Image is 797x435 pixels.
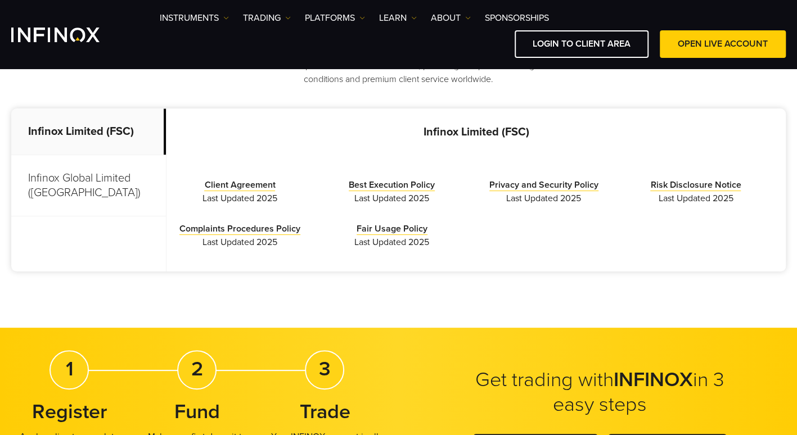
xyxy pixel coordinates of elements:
span: Last Updated 2025 [628,192,763,205]
a: LOGIN TO CLIENT AREA [515,30,649,58]
a: Best Execution Policy [349,179,435,191]
a: ABOUT [431,11,471,25]
p: Infinox Limited (FSC) [11,108,166,155]
a: Privacy and Security Policy [489,179,598,191]
p: We have a presence in over 15 countries, providing competitive trading conditions and premium cli... [244,59,553,86]
strong: 2 [191,357,203,381]
p: Infinox Limited (FSC) [166,125,786,139]
strong: Fund [174,400,220,424]
span: Last Updated 2025 [325,235,460,249]
a: Instruments [160,11,229,25]
a: Client Agreement [204,179,275,191]
p: Infinox Global Limited ([GEOGRAPHIC_DATA]) [11,155,166,216]
strong: 3 [319,357,331,381]
strong: 1 [65,357,73,381]
strong: Trade [299,400,350,424]
a: OPEN LIVE ACCOUNT [660,30,786,58]
a: TRADING [243,11,291,25]
a: Fair Usage Policy [357,223,427,235]
a: PLATFORMS [305,11,365,25]
span: Last Updated 2025 [325,192,460,205]
a: Risk Disclosure Notice [650,179,741,191]
span: Last Updated 2025 [172,192,307,205]
span: Last Updated 2025 [172,235,307,249]
a: Complaints Procedures Policy [179,223,300,235]
a: SPONSORSHIPS [485,11,549,25]
a: INFINOX Logo [11,28,126,42]
span: Last Updated 2025 [476,192,611,205]
a: Learn [379,11,417,25]
strong: INFINOX [614,368,693,392]
strong: Register [32,400,106,424]
h2: Get trading with in 3 easy steps [460,368,741,417]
